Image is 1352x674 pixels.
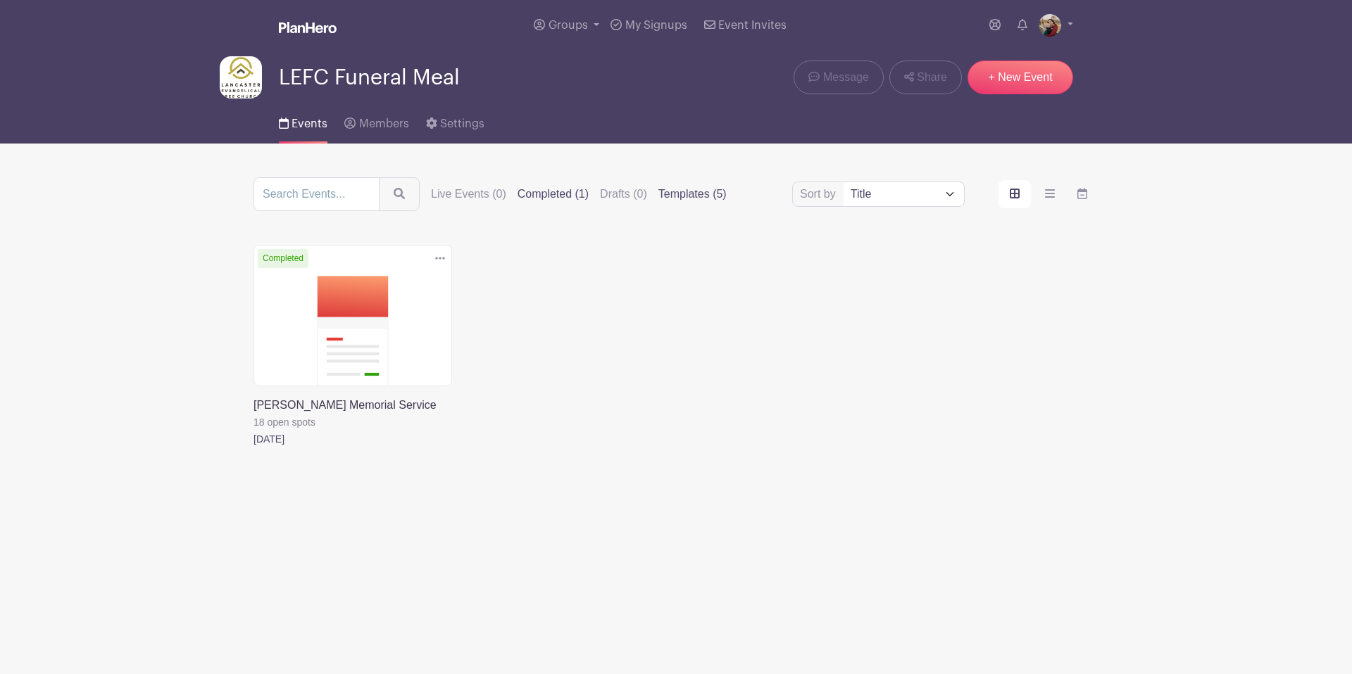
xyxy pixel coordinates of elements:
[279,98,327,144] a: Events
[800,186,840,203] label: Sort by
[625,20,687,31] span: My Signups
[279,66,460,89] span: LEFC Funeral Meal
[549,20,588,31] span: Groups
[1039,14,1061,37] img: 1FBAD658-73F6-4E4B-B59F-CB0C05CD4BD1.jpeg
[794,61,883,94] a: Message
[344,98,408,144] a: Members
[431,186,506,203] label: Live Events (0)
[359,118,409,129] span: Members
[426,98,484,144] a: Settings
[254,177,380,211] input: Search Events...
[431,186,727,203] div: filters
[518,186,589,203] label: Completed (1)
[823,69,869,86] span: Message
[658,186,727,203] label: Templates (5)
[718,20,787,31] span: Event Invites
[917,69,947,86] span: Share
[999,180,1098,208] div: order and view
[600,186,647,203] label: Drafts (0)
[889,61,962,94] a: Share
[279,22,337,33] img: logo_white-6c42ec7e38ccf1d336a20a19083b03d10ae64f83f12c07503d8b9e83406b4c7d.svg
[440,118,484,129] span: Settings
[968,61,1073,94] a: + New Event
[220,56,262,98] img: LEFC-Stacked-3-Co%201400%20Podcast.jpg
[292,118,327,129] span: Events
